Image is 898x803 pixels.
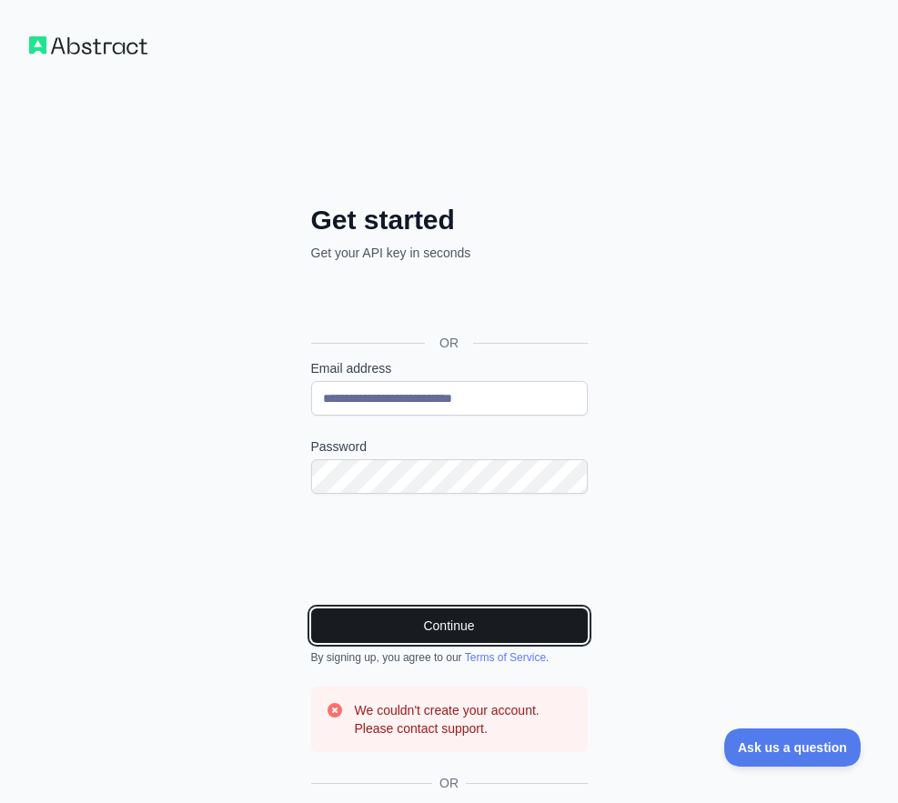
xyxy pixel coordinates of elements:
h2: Get started [311,204,588,236]
label: Email address [311,359,588,377]
a: Terms of Service [465,651,546,664]
h3: We couldn't create your account. Please contact support. [355,701,573,738]
span: OR [425,334,473,352]
div: By signing up, you agree to our . [311,650,588,665]
button: Continue [311,608,588,643]
span: OR [432,774,466,792]
p: Get your API key in seconds [311,244,588,262]
iframe: Toggle Customer Support [724,728,862,767]
img: Workflow [29,36,147,55]
iframe: reCAPTCHA [311,516,588,587]
label: Password [311,437,588,456]
iframe: Sign in with Google Button [302,282,593,322]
